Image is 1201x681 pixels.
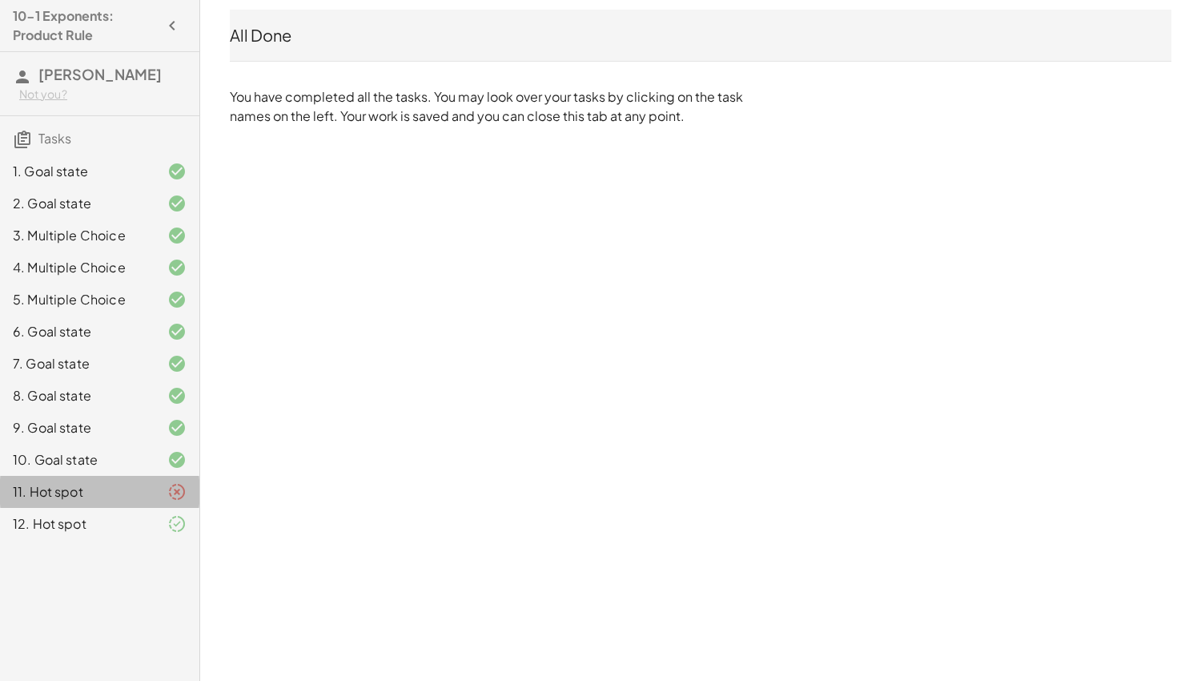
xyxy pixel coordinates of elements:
i: Task finished and part of it marked as incorrect. [167,482,187,502]
div: 2. Goal state [13,194,142,213]
i: Task finished and correct. [167,386,187,405]
i: Task finished and correct. [167,226,187,245]
span: [PERSON_NAME] [38,65,162,83]
i: Task finished and correct. [167,258,187,277]
i: Task finished and correct. [167,354,187,373]
div: 6. Goal state [13,322,142,341]
div: 11. Hot spot [13,482,142,502]
div: Not you? [19,87,187,103]
div: 5. Multiple Choice [13,290,142,309]
i: Task finished and correct. [167,194,187,213]
i: Task finished and part of it marked as correct. [167,514,187,534]
i: Task finished and correct. [167,322,187,341]
p: You have completed all the tasks. You may look over your tasks by clicking on the task names on t... [230,87,750,126]
div: 12. Hot spot [13,514,142,534]
div: 10. Goal state [13,450,142,469]
div: 3. Multiple Choice [13,226,142,245]
i: Task finished and correct. [167,450,187,469]
div: 4. Multiple Choice [13,258,142,277]
i: Task finished and correct. [167,162,187,181]
i: Task finished and correct. [167,418,187,437]
i: Task finished and correct. [167,290,187,309]
div: All Done [230,24,1171,46]
div: 1. Goal state [13,162,142,181]
span: Tasks [38,130,71,147]
div: 7. Goal state [13,354,142,373]
h4: 10-1 Exponents: Product Rule [13,6,158,45]
div: 9. Goal state [13,418,142,437]
div: 8. Goal state [13,386,142,405]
